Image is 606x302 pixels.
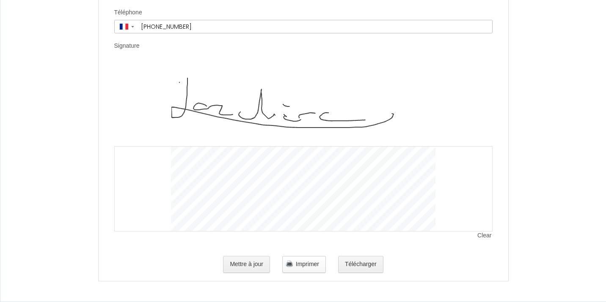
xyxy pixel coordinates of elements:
label: Téléphone [114,8,142,17]
button: Imprimer [282,256,326,273]
img: signature [171,62,435,146]
input: +33 6 12 34 56 78 [138,20,492,33]
img: printer.png [286,260,293,267]
button: Mettre à jour [223,256,270,273]
span: ▼ [130,25,135,28]
span: Imprimer [296,261,319,267]
label: Signature [114,42,140,50]
span: Clear [477,231,492,240]
button: Télécharger [338,256,383,273]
